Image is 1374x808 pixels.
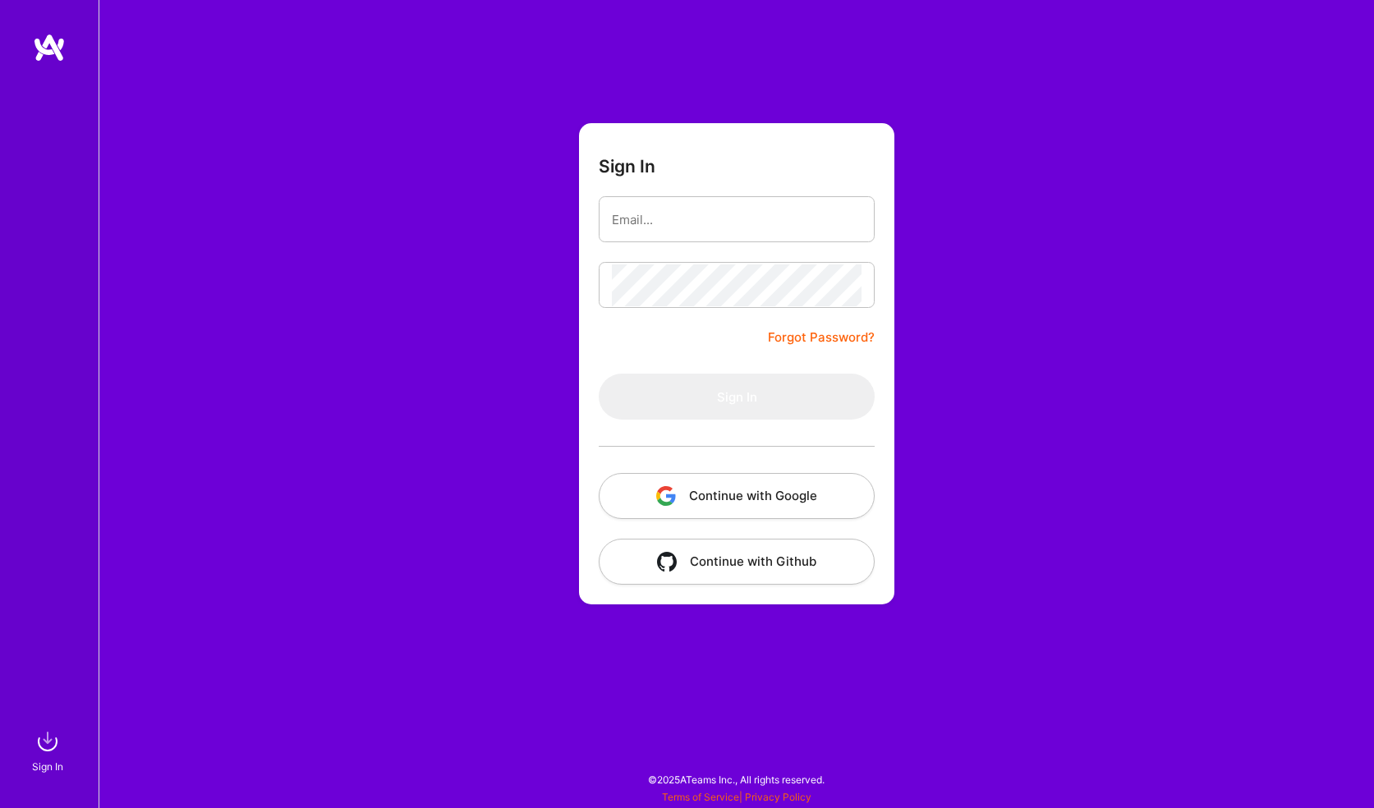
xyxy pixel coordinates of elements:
[612,199,862,241] input: Email...
[662,791,739,803] a: Terms of Service
[599,156,655,177] h3: Sign In
[599,539,875,585] button: Continue with Github
[31,725,64,758] img: sign in
[34,725,64,775] a: sign inSign In
[32,758,63,775] div: Sign In
[657,552,677,572] img: icon
[662,791,811,803] span: |
[33,33,66,62] img: logo
[599,473,875,519] button: Continue with Google
[768,328,875,347] a: Forgot Password?
[99,759,1374,800] div: © 2025 ATeams Inc., All rights reserved.
[745,791,811,803] a: Privacy Policy
[656,486,676,506] img: icon
[599,374,875,420] button: Sign In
